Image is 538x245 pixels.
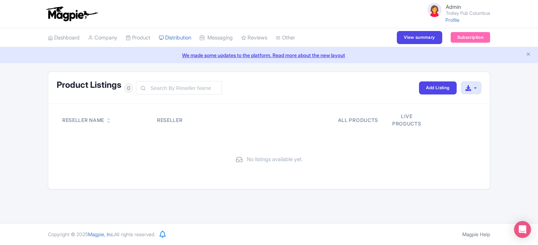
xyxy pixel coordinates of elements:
a: Reviews [241,28,267,48]
div: All products [338,116,378,124]
a: Other [276,28,295,48]
img: avatar_key_member-9c1dde93af8b07d7383eb8b5fb890c87.png [426,1,443,18]
span: Admin [446,4,461,10]
span: No listings available yet. [247,155,303,164]
a: Add Listing [419,81,456,94]
div: Reseller Name [62,116,104,124]
div: Open Intercom Messenger [514,221,531,238]
a: Company [88,28,117,48]
a: Profile [445,17,459,23]
div: Reseller [157,116,243,124]
small: Trolley Pub Columbus [446,11,490,16]
a: Magpie Help [462,231,490,237]
div: Live products [387,112,427,127]
span: 0 [124,83,133,93]
a: Subscription [451,32,490,43]
h1: Product Listings [57,80,121,90]
a: We made some updates to the platform. Read more about the new layout [4,51,534,59]
span: Magpie, Inc. [88,231,114,237]
img: logo-ab69f6fb50320c5b225c76a69d11143b.png [44,6,99,22]
a: View summary [397,31,442,44]
a: Admin Trolley Pub Columbus [422,1,490,18]
a: Product [126,28,150,48]
a: Messaging [200,28,233,48]
a: Dashboard [48,28,80,48]
div: Copyright © 2025 All rights reserved. [44,231,159,238]
button: Close announcement [526,51,531,59]
input: Search By Reseller Name [136,81,222,94]
a: Distribution [159,28,191,48]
